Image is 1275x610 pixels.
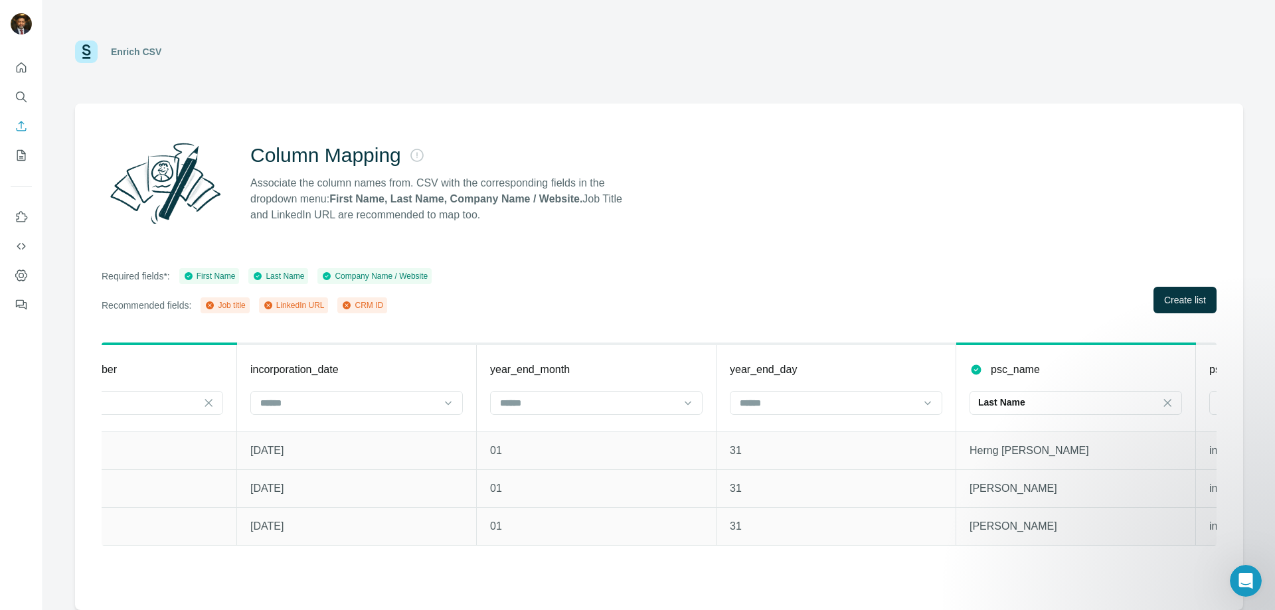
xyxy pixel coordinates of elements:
p: psc_name [991,362,1040,378]
button: Enrich CSV [11,114,32,138]
p: Associate the column names from. CSV with the corresponding fields in the dropdown menu: Job Titl... [250,175,634,223]
span: Create list [1164,293,1206,307]
button: Use Surfe API [11,234,32,258]
p: 31 [730,443,942,459]
button: Quick start [11,56,32,80]
p: [DATE] [250,518,463,534]
div: Last Name [252,270,304,282]
p: 01 [490,518,703,534]
p: 31 [730,481,942,496]
div: Company Name / Website [321,270,428,282]
div: CRM ID [341,299,383,311]
div: Job title [205,299,245,311]
p: 01 [490,481,703,496]
strong: First Name, Last Name, Company Name / Website. [329,193,582,204]
button: Use Surfe on LinkedIn [11,205,32,229]
div: LinkedIn URL [263,299,325,311]
p: incorporation_date [250,362,339,378]
button: Dashboard [11,264,32,287]
button: Search [11,85,32,109]
p: 31 [730,518,942,534]
p: Last Name [978,396,1025,409]
p: 16208845 [11,481,223,496]
h2: Column Mapping [250,143,401,167]
div: Enrich CSV [111,45,161,58]
p: Herng [PERSON_NAME] [970,443,1182,459]
img: Avatar [11,13,32,35]
p: [DATE] [250,443,463,459]
p: year_end_day [730,362,797,378]
p: [PERSON_NAME] [970,481,1182,496]
button: Create list [1153,287,1217,313]
button: My lists [11,143,32,167]
p: year_end_month [490,362,570,378]
p: psc_type [1209,362,1252,378]
p: [PERSON_NAME] [970,518,1182,534]
p: 16208853 [11,518,223,534]
img: Surfe Illustration - Column Mapping [102,135,229,231]
p: Recommended fields: [102,299,191,312]
p: 01 [490,443,703,459]
p: 16208549 [11,443,223,459]
button: Feedback [11,293,32,317]
img: Surfe Logo [75,40,98,63]
div: First Name [183,270,236,282]
iframe: Intercom live chat [1230,565,1262,597]
p: [DATE] [250,481,463,496]
p: Required fields*: [102,269,170,283]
